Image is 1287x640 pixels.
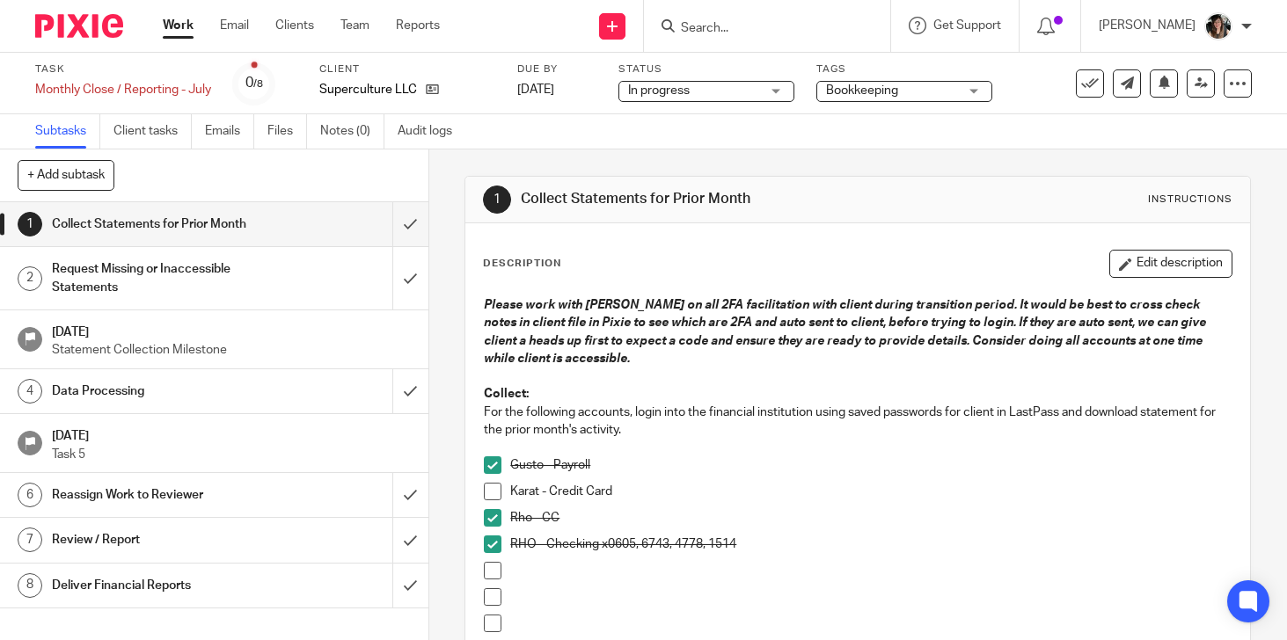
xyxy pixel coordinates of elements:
[483,257,561,271] p: Description
[1148,193,1232,207] div: Instructions
[52,319,411,341] h1: [DATE]
[816,62,992,76] label: Tags
[113,114,192,149] a: Client tasks
[1204,12,1232,40] img: IMG_2906.JPEG
[253,79,263,89] small: /8
[18,483,42,507] div: 6
[826,84,898,97] span: Bookkeeping
[484,388,529,400] strong: Collect:
[52,211,267,237] h1: Collect Statements for Prior Month
[484,299,1209,365] em: Please work with [PERSON_NAME] on all 2FA facilitation with client during transition period. It w...
[483,185,511,214] div: 1
[679,21,837,37] input: Search
[52,527,267,553] h1: Review / Report
[618,62,794,76] label: Status
[510,456,1232,474] p: Gusto - Payroll
[52,378,267,404] h1: Data Processing
[52,256,267,301] h1: Request Missing or Inaccessible Statements
[35,81,211,98] div: Monthly Close / Reporting - July
[517,84,554,96] span: [DATE]
[35,14,123,38] img: Pixie
[517,62,596,76] label: Due by
[52,572,267,599] h1: Deliver Financial Reports
[628,84,690,97] span: In progress
[163,17,194,34] a: Work
[245,73,263,93] div: 0
[319,62,495,76] label: Client
[220,17,249,34] a: Email
[18,573,42,598] div: 8
[510,509,1232,527] p: Rho - CC
[35,114,100,149] a: Subtasks
[275,17,314,34] a: Clients
[510,483,1232,500] p: Karat - Credit Card
[340,17,369,34] a: Team
[18,527,42,552] div: 7
[18,266,42,291] div: 2
[52,482,267,508] h1: Reassign Work to Reviewer
[18,212,42,236] div: 1
[1099,17,1196,34] p: [PERSON_NAME]
[18,379,42,404] div: 4
[52,423,411,445] h1: [DATE]
[18,160,114,190] button: + Add subtask
[35,62,211,76] label: Task
[52,341,411,359] p: Statement Collection Milestone
[933,19,1001,32] span: Get Support
[205,114,254,149] a: Emails
[510,535,1232,553] p: RHO - Checking x0605, 6743, 4778, 1514
[267,114,307,149] a: Files
[320,114,384,149] a: Notes (0)
[396,17,440,34] a: Reports
[484,404,1232,440] p: For the following accounts, login into the financial institution using saved passwords for client...
[52,446,411,463] p: Task 5
[521,190,896,208] h1: Collect Statements for Prior Month
[319,81,417,98] p: Superculture LLC
[398,114,465,149] a: Audit logs
[1109,250,1232,278] button: Edit description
